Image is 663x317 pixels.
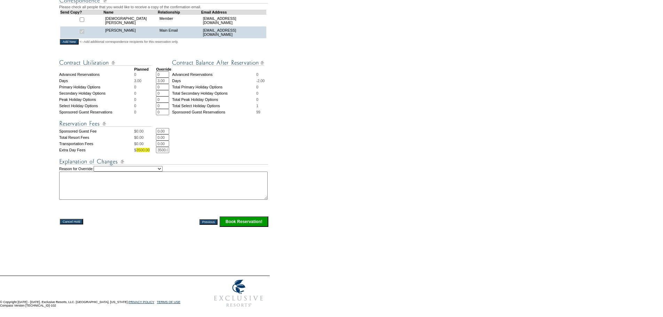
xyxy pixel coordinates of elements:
[134,67,148,71] strong: Planned
[59,103,134,109] td: Select Holiday Options
[172,84,256,90] td: Total Primary Holiday Options
[172,71,256,78] td: Advanced Reservations
[172,103,256,109] td: Total Select Holiday Options
[201,14,266,26] td: [EMAIL_ADDRESS][DOMAIN_NAME]
[60,39,79,45] input: Add New
[59,71,134,78] td: Advanced Reservations
[59,78,134,84] td: Days
[134,110,136,114] span: 0
[256,79,265,83] span: -2.00
[136,135,144,140] span: 0.00
[134,97,136,102] span: 0
[103,14,158,26] td: [DEMOGRAPHIC_DATA][PERSON_NAME]
[59,141,134,147] td: Transportation Fees
[199,219,218,225] input: Previous
[158,10,201,14] td: Relationship
[134,85,136,89] span: 0
[134,147,156,153] td: $
[256,104,258,108] span: 1
[103,26,158,38] td: [PERSON_NAME]
[201,10,266,14] td: Email Address
[60,219,83,224] input: Cancel Hold
[60,10,104,14] td: Send Copy?
[134,79,141,83] span: 3.00
[59,96,134,103] td: Peak Holiday Options
[59,109,134,115] td: Sponsored Guest Reservations
[256,85,258,89] span: 0
[134,72,136,77] span: 0
[134,141,156,147] td: $
[59,119,151,128] img: Reservation Fees
[59,84,134,90] td: Primary Holiday Options
[256,91,258,95] span: 0
[220,216,268,227] input: Click this button to finalize your reservation.
[158,14,201,26] td: Member
[136,148,150,152] span: 3500.00
[134,134,156,141] td: $
[158,26,201,38] td: Main Email
[59,58,151,67] img: Contract Utilization
[59,157,268,166] img: Explanation of Changes
[136,129,144,133] span: 0.00
[136,142,144,146] span: 0.00
[172,109,256,115] td: Sponsored Guest Reservations
[59,90,134,96] td: Secondary Holiday Options
[172,58,264,67] img: Contract Balance After Reservation
[172,90,256,96] td: Total Secondary Holiday Options
[134,91,136,95] span: 0
[59,5,201,9] span: Please check all people that you would like to receive a copy of the confirmation email.
[59,134,134,141] td: Total Resort Fees
[59,128,134,134] td: Sponsored Guest Fee
[172,96,256,103] td: Total Peak Holiday Options
[134,104,136,108] span: 0
[256,110,260,114] span: 99
[59,166,269,200] td: Reason for Override:
[207,276,270,311] img: Exclusive Resorts
[59,147,134,153] td: Extra Day Fees
[157,300,181,304] a: TERMS OF USE
[80,40,179,44] span: <--Add additional correspondence recipients for this reservation only.
[172,78,256,84] td: Days
[134,128,156,134] td: $
[128,300,154,304] a: PRIVACY POLICY
[156,67,171,71] strong: Override
[201,26,266,38] td: [EMAIL_ADDRESS][DOMAIN_NAME]
[256,97,258,102] span: 0
[256,72,258,77] span: 0
[103,10,158,14] td: Name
